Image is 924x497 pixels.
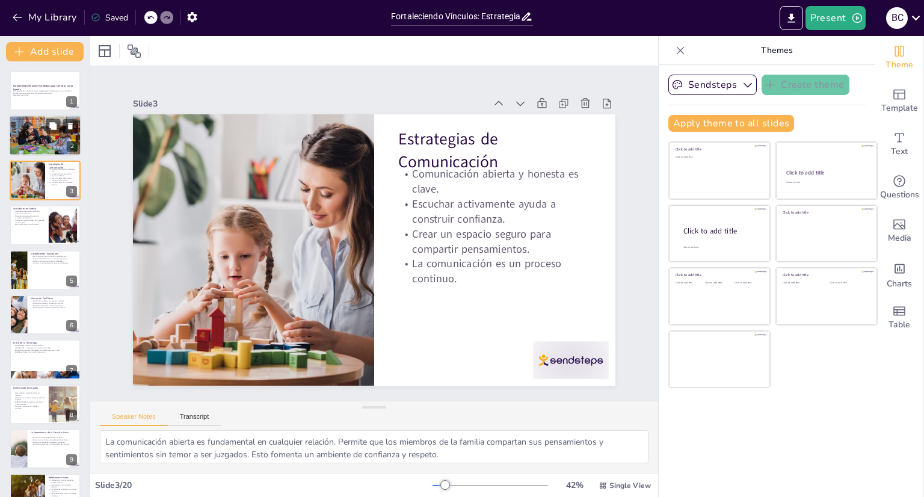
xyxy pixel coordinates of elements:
div: Click to add title [786,169,866,176]
button: My Library [9,8,82,27]
div: 1 [66,96,77,107]
strong: Fortaleciendo Vínculos: Estrategias para Conectar con la Familia [13,84,73,91]
div: B C [886,7,908,29]
button: Delete Slide [63,119,78,134]
div: Add images, graphics, shapes or video [875,209,923,253]
p: Muestra que valoramos las opiniones de los demás. [31,439,77,441]
input: Insert title [391,8,520,25]
span: Charts [887,277,912,291]
div: Add a table [875,296,923,339]
div: Click to add text [676,156,762,159]
div: Get real-time input from your audience [875,166,923,209]
p: La tecnología mantiene la comunicación. [13,345,77,347]
div: 4 [66,231,77,242]
div: 8 [66,410,77,421]
div: Click to add text [783,282,821,285]
p: Enfoque positivo hacia el manejo de conflictos. [31,307,77,309]
p: Construir relaciones más sólidas y duraderas. [13,405,45,409]
p: Participar en actividades conjuntas fortalece los vínculos. [13,211,45,215]
div: Click to add title [683,226,760,236]
span: Theme [885,58,913,72]
textarea: La comunicación abierta es fundamental en cualquier relación. Permite que los miembros de la fami... [100,430,648,463]
div: Click to add text [786,181,866,184]
p: Las tradiciones crean un sentido de pertenencia. [31,255,77,258]
p: Estrategias de Comunicación [49,162,77,169]
span: Text [891,145,908,158]
div: 42 % [560,480,589,491]
button: B C [886,6,908,30]
span: Template [881,102,918,115]
p: Desarrollar la empatía fortalece los vínculos. [13,392,45,396]
div: Click to add text [830,282,867,285]
button: Present [805,6,866,30]
div: Add charts and graphs [875,253,923,296]
p: Las relaciones familiares son un viaje continuo. [49,488,77,492]
button: Sendsteps [668,75,757,95]
p: Establecer límites en el uso de dispositivos. [13,351,77,354]
p: Comunicación abierta y honesta es clave. [49,168,77,172]
p: Desarrolla habilidades sociales en los niños. [13,125,78,128]
p: Reflexiones Finales [49,476,77,480]
p: Estableciendo Tradiciones [31,252,77,256]
div: 7 [66,365,77,376]
p: Crear un espacio seguro para compartir pensamientos. [377,244,540,396]
div: Click to add title [676,147,762,152]
p: La conexión familiar es fundamental para el bienestar emocional. [13,121,78,123]
button: Apply theme to all slides [668,115,794,132]
p: Comunicación abierta y honesta es clave. [417,200,581,351]
p: Mejora la comunicación y fomenta el apoyo. [13,123,78,125]
p: Actividades en Familia [13,207,45,211]
p: Fomenta un ambiente de respeto y confianza. [31,441,77,443]
div: 5 [10,250,81,290]
span: Table [889,318,910,332]
p: Aplicar estrategias para un ambiente armonioso. [49,492,77,496]
button: Create theme [762,75,849,95]
p: La escucha activa mejora la comunicación. [31,437,77,439]
p: Estrategias de Comunicación [433,171,606,334]
div: Click to add text [705,282,732,285]
p: Equilibrar el uso de la tecnología con interacciones cara a cara. [13,349,77,351]
p: La Importancia de la Escucha Activa [31,431,77,434]
p: Escuchar activamente ayuda a construir confianza. [49,173,77,177]
p: Crea un ambiente donde todos se sientan valorados. [13,128,78,130]
p: Videollamadas y mensajes son herramientas útiles. [13,347,77,350]
p: Fomentando la Empatía [13,386,45,390]
p: [PERSON_NAME] a resolver conflictos de manera efectiva. [13,401,45,405]
div: Click to add text [735,282,762,285]
span: Media [888,232,911,245]
p: Proporciona oportunidades para aprender y crecer juntos. [13,220,45,224]
p: La Importancia de la Conexión Familiar [13,117,78,121]
p: Manejo de Conflictos [31,297,77,300]
span: Questions [880,188,919,202]
div: 3 [10,161,81,200]
button: Duplicate Slide [46,119,60,134]
p: Herramienta poderosa en la resolución de conflictos. [31,443,77,446]
div: Click to add title [676,273,762,277]
div: 7 [10,339,81,379]
div: 3 [66,186,77,197]
div: Click to add title [783,273,869,277]
p: Establecer reglas claras sobre desacuerdos. [31,304,77,307]
button: Add slide [6,42,84,61]
button: Speaker Notes [100,413,168,426]
p: Su impacto en la cohesión familiar es significativo. [31,262,77,264]
div: Layout [95,42,114,61]
div: 2 [67,141,78,152]
div: Click to add text [676,282,703,285]
p: La comunicación es un proceso continuo. [357,267,520,419]
div: 5 [66,276,77,286]
p: Crean un marco para momentos especiales. [31,260,77,262]
p: Themes [690,36,863,65]
div: Click to add body [683,245,759,248]
div: 6 [10,295,81,335]
p: Escuchar activamente ayuda a construir confianza. [396,222,560,374]
div: 1 [10,71,81,111]
p: Desconectar de las rutinas diarias. [13,224,45,226]
div: Saved [91,12,128,23]
div: Add ready made slides [875,79,923,123]
p: Fortalecer los vínculos familiares requiere esfuerzo. [49,479,77,483]
p: Abordar los conflictos con empatía y respeto. [31,300,77,303]
span: Single View [609,481,651,490]
p: Fomenta la cooperación entre los miembros de la familia. [13,215,45,219]
p: Unen a la familia en torno a valores compartidos. [31,258,77,260]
